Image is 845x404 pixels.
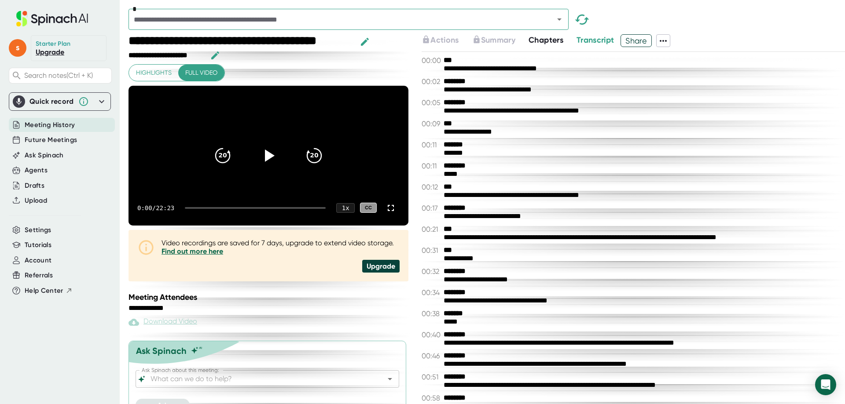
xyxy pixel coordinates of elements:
button: Highlights [129,65,179,81]
span: 00:09 [422,120,441,128]
span: Share [621,33,651,48]
div: Video recordings are saved for 7 days, upgrade to extend video storage. [162,239,400,255]
a: Find out more here [162,247,223,255]
button: Help Center [25,286,73,296]
span: Actions [430,35,459,45]
span: 00:00 [422,56,441,65]
span: 00:32 [422,267,441,276]
span: Summary [481,35,515,45]
div: 1 x [336,203,355,213]
div: Ask Spinach [136,346,187,356]
span: Chapters [529,35,563,45]
span: 00:31 [422,246,441,255]
button: Share [621,34,652,47]
button: Upload [25,196,47,206]
div: Upgrade to access [472,34,529,47]
div: Quick record [29,97,74,106]
div: Quick record [13,93,107,110]
span: 00:58 [422,394,441,402]
button: Open [384,373,396,385]
div: Upgrade to access [422,34,472,47]
span: 00:38 [422,309,441,318]
span: 00:46 [422,352,441,360]
button: Agents [25,165,48,175]
span: 00:21 [422,225,441,233]
span: Search notes (Ctrl + K) [24,71,93,80]
input: What can we do to help? [149,373,371,385]
div: CC [360,203,377,213]
span: 00:02 [422,77,441,86]
span: Full video [185,67,217,78]
button: Full video [178,65,224,81]
button: Actions [422,34,459,46]
div: Starter Plan [36,40,71,48]
button: Tutorials [25,240,51,250]
span: 00:17 [422,204,441,212]
span: 00:11 [422,141,441,149]
button: Account [25,255,51,266]
span: s [9,39,26,57]
a: Upgrade [36,48,64,56]
span: 00:05 [422,98,441,107]
div: Paid feature [129,317,197,328]
span: Help Center [25,286,63,296]
div: Open Intercom Messenger [815,374,836,395]
button: Drafts [25,181,44,191]
div: Meeting Attendees [129,292,411,302]
span: Transcript [577,35,614,45]
button: Summary [472,34,515,46]
span: 00:51 [422,373,441,381]
div: Upgrade [362,260,400,273]
span: 00:11 [422,162,441,170]
button: Chapters [529,34,563,46]
span: 00:12 [422,183,441,191]
button: Settings [25,225,51,235]
button: Meeting History [25,120,75,130]
span: Highlights [136,67,172,78]
button: Open [553,13,566,25]
div: 0:00 / 22:23 [137,204,174,211]
button: Referrals [25,270,53,280]
button: Transcript [577,34,614,46]
span: 00:40 [422,331,441,339]
button: Ask Spinach [25,150,64,160]
button: Future Meetings [25,135,77,145]
span: 00:34 [422,288,441,297]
